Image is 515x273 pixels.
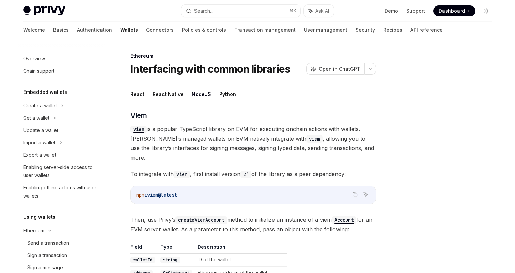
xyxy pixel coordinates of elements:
[306,63,364,75] button: Open in ChatGPT
[130,63,290,75] h1: Interfacing with common libraries
[182,22,226,38] a: Policies & controls
[433,5,475,16] a: Dashboard
[195,244,287,254] th: Description
[23,67,54,75] div: Chain support
[53,22,69,38] a: Basics
[146,22,174,38] a: Connectors
[240,171,251,178] code: 2^
[332,216,356,223] a: Account
[23,213,56,221] h5: Using wallets
[23,163,101,179] div: Enabling server-side access to user wallets
[406,8,425,14] a: Support
[356,22,375,38] a: Security
[332,216,356,224] code: Account
[194,7,213,15] div: Search...
[130,111,147,120] span: Viem
[130,86,144,102] button: React
[23,227,44,235] div: Ethereum
[130,126,147,132] a: viem
[23,55,45,63] div: Overview
[136,192,144,198] span: npm
[23,88,67,96] h5: Embedded wallets
[304,5,334,17] button: Ask AI
[23,126,58,134] div: Update a wallet
[130,244,158,254] th: Field
[174,171,190,178] code: viem
[18,249,105,261] a: Sign a transaction
[18,237,105,249] a: Send a transaction
[481,5,492,16] button: Toggle dark mode
[23,151,56,159] div: Export a wallet
[27,251,67,259] div: Sign a transaction
[130,257,155,263] code: walletId
[158,244,195,254] th: Type
[319,66,360,72] span: Open in ChatGPT
[304,22,347,38] a: User management
[181,5,300,17] button: Search...⌘K
[23,22,45,38] a: Welcome
[23,114,49,122] div: Get a wallet
[130,124,376,162] span: is a popular TypeScript library on EVM for executing onchain actions with wallets. [PERSON_NAME]’...
[130,53,376,59] div: Ethereum
[77,22,112,38] a: Authentication
[315,8,329,14] span: Ask AI
[18,149,105,161] a: Export a wallet
[27,263,63,272] div: Sign a message
[195,254,287,267] td: ID of the wallet.
[18,182,105,202] a: Enabling offline actions with user wallets
[439,8,465,14] span: Dashboard
[23,6,65,16] img: light logo
[350,190,359,199] button: Copy the contents from the code block
[23,102,57,110] div: Create a wallet
[23,184,101,200] div: Enabling offline actions with user wallets
[160,257,180,263] code: string
[385,8,398,14] a: Demo
[192,86,211,102] button: NodeJS
[18,124,105,136] a: Update a wallet
[147,192,177,198] span: viem@latest
[27,239,69,247] div: Send a transaction
[18,65,105,77] a: Chain support
[361,190,370,199] button: Ask AI
[130,126,147,133] code: viem
[144,192,147,198] span: i
[219,86,236,102] button: Python
[120,22,138,38] a: Wallets
[18,161,105,182] a: Enabling server-side access to user wallets
[23,139,56,147] div: Import a wallet
[234,22,296,38] a: Transaction management
[18,53,105,65] a: Overview
[410,22,443,38] a: API reference
[175,216,227,224] code: createViemAccount
[289,8,296,14] span: ⌘ K
[153,86,184,102] button: React Native
[130,215,376,234] span: Then, use Privy’s method to initialize an instance of a viem for an EVM server wallet. As a param...
[383,22,402,38] a: Recipes
[130,169,376,179] span: To integrate with , first install version of the library as a peer dependency:
[306,135,323,143] code: viem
